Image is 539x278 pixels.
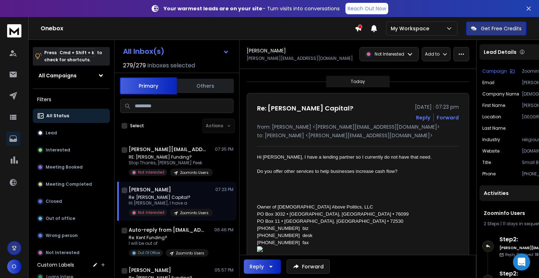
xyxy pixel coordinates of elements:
[176,251,204,256] p: Zoominfo Users
[123,48,164,55] h1: All Inbox(s)
[46,147,70,153] p: Interested
[123,61,146,70] span: 279 / 279
[7,24,21,37] img: logo
[257,132,459,139] p: to: [PERSON_NAME] <[PERSON_NAME][EMAIL_ADDRESS][DOMAIN_NAME]>
[416,114,430,121] button: Reply
[129,195,213,200] p: Re: [PERSON_NAME] Capital?
[257,204,373,210] span: Owner of [DEMOGRAPHIC_DATA] Above Politics, LLC
[257,154,453,161] div: Hi [PERSON_NAME], I have a lending partner so I currently do not have that need.
[33,94,110,104] h3: Filters
[33,126,110,140] button: Lead
[129,186,171,193] h1: [PERSON_NAME]
[484,221,499,227] span: 2 Steps
[391,25,432,32] p: My Workspace
[257,103,353,113] h1: Re: [PERSON_NAME] Capital?
[58,48,95,57] span: Cmd + Shift + k
[437,114,459,121] div: Forward
[257,168,453,175] div: Do you offer other services to help businesses increase cash flow?
[7,259,21,274] button: O
[482,137,500,143] p: industry
[33,246,110,260] button: Not Interested
[257,226,308,231] span: [PHONE_NUMBER] biz
[415,103,459,110] p: [DATE] : 07:23 pm
[425,51,440,57] p: Add to
[46,233,78,238] p: Wrong person
[33,228,110,243] button: Wrong person
[481,25,522,32] p: Get Free Credits
[214,227,233,233] p: 06:46 PM
[33,143,110,157] button: Interested
[375,51,404,57] p: Not Interested
[180,170,209,175] p: Zoominfo Users
[129,200,213,206] p: Hi [PERSON_NAME], I have a
[250,263,264,270] div: Reply
[482,68,507,74] p: Campaign
[33,194,110,208] button: Closed
[215,146,233,152] p: 07:35 PM
[129,235,209,241] p: Re: Kent Funding?
[247,47,286,54] h1: [PERSON_NAME]
[46,181,92,187] p: Meeting Completed
[257,246,263,252] img: 0.28869237420.8250631522918341692.198be34e47e__inline__img__src
[138,250,160,256] p: Out Of Office
[129,146,207,153] h1: [PERSON_NAME][EMAIL_ADDRESS][DOMAIN_NAME]
[46,250,79,256] p: Not Interested
[180,210,209,216] p: Zoominfo Users
[257,240,309,245] span: [PHONE_NUMBER] fax
[46,216,75,221] p: Out of office
[33,109,110,123] button: All Status
[37,261,74,268] h3: Custom Labels
[482,160,491,165] p: title
[33,160,110,174] button: Meeting Booked
[129,241,209,246] p: I will be out of
[129,154,213,160] p: RE: [PERSON_NAME] Funding?
[482,114,501,120] p: location
[482,80,494,86] p: Email
[33,177,110,191] button: Meeting Completed
[41,24,355,33] h1: Onebox
[117,44,235,58] button: All Inbox(s)
[46,199,62,204] p: Closed
[244,259,281,274] button: Reply
[348,5,386,12] p: Reach Out Now
[164,5,262,12] strong: Your warmest leads are on your site
[257,123,459,130] p: from: [PERSON_NAME] <[PERSON_NAME][EMAIL_ADDRESS][DOMAIN_NAME]>
[129,160,213,166] p: Stop Thanks, [PERSON_NAME] Peek
[138,210,164,215] p: Not Interested
[129,267,171,274] h1: [PERSON_NAME]
[46,113,69,119] p: All Status
[287,259,330,274] button: Forward
[164,5,340,12] p: – Turn visits into conversations
[482,68,515,74] button: Campaign
[130,123,144,129] label: Select
[257,232,453,239] div: [PHONE_NUMBER] desk
[482,103,505,108] p: First Name
[215,187,233,192] p: 07:23 PM
[215,267,233,273] p: 05:57 PM
[44,49,102,63] p: Press to check for shortcuts.
[466,21,527,36] button: Get Free Credits
[46,164,83,170] p: Meeting Booked
[482,171,496,177] p: Phone
[177,78,234,94] button: Others
[147,61,195,70] h3: Inboxes selected
[247,56,353,61] p: [PERSON_NAME][EMAIL_ADDRESS][DOMAIN_NAME]
[138,170,164,175] p: Not Interested
[120,77,177,94] button: Primary
[351,79,365,84] p: Today
[33,211,110,226] button: Out of office
[482,91,519,97] p: Company Name
[513,253,530,271] div: Open Intercom Messenger
[46,130,57,136] p: Lead
[484,48,517,56] p: Lead Details
[482,148,499,154] p: website
[38,72,77,79] h1: All Campaigns
[257,211,453,225] div: PO Box 3032 • [GEOGRAPHIC_DATA], [GEOGRAPHIC_DATA] • 76099 PO Box 11 • [GEOGRAPHIC_DATA], [GEOGRA...
[33,68,110,83] button: All Campaigns
[482,125,505,131] p: Last Name
[345,3,388,14] a: Reach Out Now
[129,226,207,233] h1: Auto-reply from [EMAIL_ADDRESS][DOMAIN_NAME]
